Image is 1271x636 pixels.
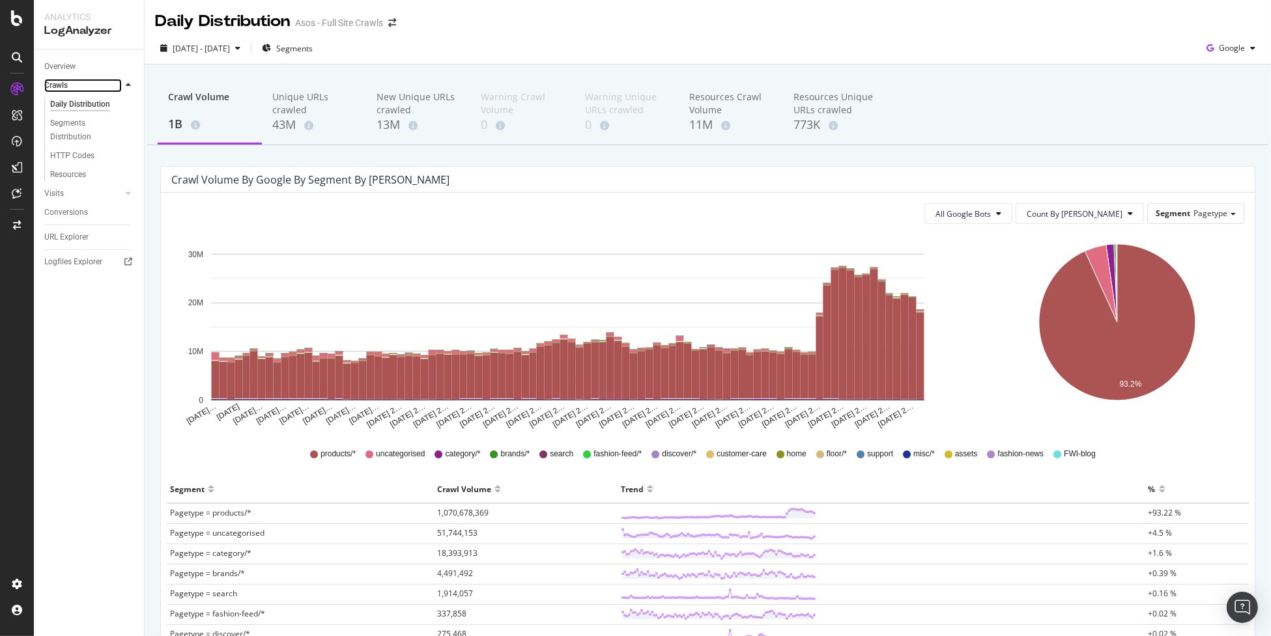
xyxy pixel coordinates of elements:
[44,230,135,244] a: URL Explorer
[585,90,668,117] div: Warning Unique URLs crawled
[1201,38,1261,59] button: Google
[1193,208,1227,219] span: Pagetype
[1156,208,1190,219] span: Segment
[50,168,86,182] div: Resources
[50,98,135,111] a: Daily Distribution
[550,449,573,460] span: search
[376,449,425,460] span: uncategorised
[1119,380,1141,389] text: 93.2%
[793,90,877,117] div: Resources Unique URLs crawled
[199,396,203,405] text: 0
[276,43,313,54] span: Segments
[44,230,89,244] div: URL Explorer
[171,234,964,430] svg: A chart.
[935,208,991,219] span: All Google Bots
[437,608,466,619] span: 337,858
[171,173,450,186] div: Crawl Volume by google by Segment by [PERSON_NAME]
[437,547,478,559] span: 18,393,913
[44,60,135,74] a: Overview
[50,149,135,163] a: HTTP Codes
[295,16,383,29] div: Asos - Full Site Crawls
[689,90,773,117] div: Resources Crawl Volume
[50,117,122,144] div: Segments Distribution
[170,507,251,518] span: Pagetype = products/*
[44,206,135,219] a: Conversions
[155,38,246,59] button: [DATE] - [DATE]
[1064,449,1096,460] span: FWI-blog
[155,10,290,33] div: Daily Distribution
[188,299,203,308] text: 20M
[1149,527,1173,538] span: +4.5 %
[173,43,230,54] span: [DATE] - [DATE]
[437,527,478,538] span: 51,744,153
[991,234,1242,430] svg: A chart.
[170,608,265,619] span: Pagetype = fashion-feed/*
[170,547,251,559] span: Pagetype = category/*
[168,90,251,115] div: Crawl Volume
[170,527,264,538] span: Pagetype = uncategorised
[272,90,356,117] div: Unique URLs crawled
[1227,592,1258,623] div: Open Intercom Messenger
[188,347,203,356] text: 10M
[1027,208,1122,219] span: Count By Day
[44,23,134,38] div: LogAnalyzer
[793,117,877,133] div: 773K
[44,187,122,200] a: Visits
[481,117,564,133] div: 0
[168,116,251,133] div: 1B
[1149,608,1177,619] span: +0.02 %
[787,449,807,460] span: home
[170,478,205,499] div: Segment
[388,18,396,27] div: arrow-right-arrow-left
[257,38,318,59] button: Segments
[1149,568,1177,579] span: +0.39 %
[44,10,134,23] div: Analytics
[44,206,88,219] div: Conversions
[50,168,135,182] a: Resources
[1219,42,1245,53] span: Google
[481,90,564,117] div: Warning Crawl Volume
[44,79,68,92] div: Crawls
[1016,203,1144,224] button: Count By [PERSON_NAME]
[44,79,122,92] a: Crawls
[501,449,530,460] span: brands/*
[593,449,642,460] span: fashion-feed/*
[1149,507,1182,518] span: +93.22 %
[321,449,356,460] span: products/*
[188,250,203,259] text: 30M
[1149,478,1156,499] div: %
[913,449,935,460] span: misc/*
[215,402,241,422] text: [DATE]
[827,449,847,460] span: floor/*
[50,149,94,163] div: HTTP Codes
[867,449,893,460] span: support
[924,203,1012,224] button: All Google Bots
[44,187,64,200] div: Visits
[44,60,76,74] div: Overview
[377,90,460,117] div: New Unique URLs crawled
[272,117,356,133] div: 43M
[662,449,696,460] span: discover/*
[377,117,460,133] div: 13M
[717,449,767,460] span: customer-care
[1149,547,1173,559] span: +1.6 %
[170,568,245,579] span: Pagetype = brands/*
[689,117,773,133] div: 11M
[585,117,668,133] div: 0
[50,98,110,111] div: Daily Distribution
[44,255,135,269] a: Logfiles Explorer
[998,449,1044,460] span: fashion-news
[437,588,473,599] span: 1,914,057
[437,478,491,499] div: Crawl Volume
[446,449,481,460] span: category/*
[437,507,489,518] span: 1,070,678,369
[1149,588,1177,599] span: +0.16 %
[50,117,135,144] a: Segments Distribution
[44,255,102,269] div: Logfiles Explorer
[621,478,644,499] div: Trend
[170,588,237,599] span: Pagetype = search
[437,568,473,579] span: 4,491,492
[955,449,978,460] span: assets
